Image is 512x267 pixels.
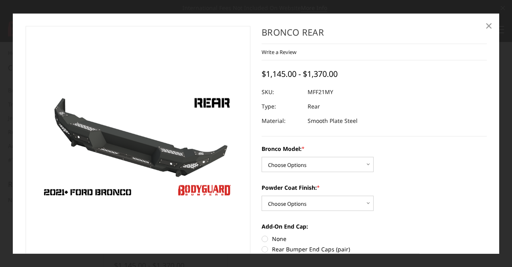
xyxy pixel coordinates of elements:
[262,26,487,44] h1: Bronco Rear
[262,145,487,153] label: Bronco Model:
[262,85,302,99] dt: SKU:
[485,17,492,34] span: ×
[262,114,302,128] dt: Material:
[308,85,333,99] dd: MFF21MY
[26,26,251,266] a: Bronco Rear
[262,235,487,243] label: None
[262,183,487,192] label: Powder Coat Finish:
[482,19,495,32] a: Close
[262,245,487,253] label: Rear Bumper End Caps (pair)
[262,48,296,56] a: Write a Review
[308,99,320,114] dd: Rear
[262,222,487,231] label: Add-On End Cap:
[262,68,338,79] span: $1,145.00 - $1,370.00
[262,99,302,114] dt: Type:
[308,114,358,128] dd: Smooth Plate Steel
